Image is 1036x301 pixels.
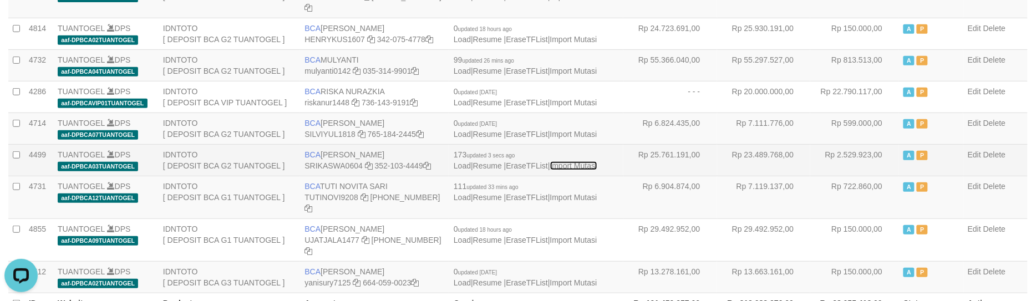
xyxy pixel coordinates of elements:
[467,184,519,190] span: updated 33 mins ago
[24,18,53,49] td: 4814
[810,176,899,218] td: Rp 722.860,00
[903,225,915,234] span: Active
[454,24,597,44] span: | | |
[550,161,597,170] a: Import Mutasi
[53,144,159,176] td: DPS
[983,150,1005,159] a: Delete
[917,24,928,34] span: Paused
[454,119,497,127] span: 0
[58,182,105,191] a: TUANTOGEL
[968,182,981,191] a: Edit
[623,144,717,176] td: Rp 25.761.191,00
[24,218,53,261] td: 4855
[473,130,502,139] a: Resume
[159,113,301,144] td: IDNTOTO [ DEPOSIT BCA G2 TUANTOGEL ]
[717,144,811,176] td: Rp 23.489.768,00
[53,18,159,49] td: DPS
[362,236,369,244] a: Copy UJATJALA1477 to clipboard
[416,130,424,139] a: Copy 7651842445 to clipboard
[304,55,321,64] span: BCA
[352,98,359,107] a: Copy riskanur1448 to clipboard
[458,121,497,127] span: updated [DATE]
[53,218,159,261] td: DPS
[425,35,433,44] a: Copy 3420754778 to clipboard
[159,81,301,113] td: IDNTOTO [ DEPOSIT BCA VIP TUANTOGEL ]
[159,261,301,293] td: IDNTOTO [ DEPOSIT BCA G3 TUANTOGEL ]
[454,182,597,202] span: | | |
[58,267,105,276] a: TUANTOGEL
[304,247,312,256] a: Copy 4062238953 to clipboard
[300,218,449,261] td: [PERSON_NAME] [PHONE_NUMBER]
[506,67,548,75] a: EraseTFList
[58,162,138,171] span: aaf-DPBCA03TUANTOGEL
[304,225,321,233] span: BCA
[304,3,312,12] a: Copy 5655032115 to clipboard
[53,81,159,113] td: DPS
[550,278,597,287] a: Import Mutasi
[458,227,512,233] span: updated 18 hours ago
[454,130,471,139] a: Load
[506,98,548,107] a: EraseTFList
[983,87,1005,96] a: Delete
[458,269,497,276] span: updated [DATE]
[903,24,915,34] span: Active
[623,81,717,113] td: - - -
[968,267,981,276] a: Edit
[304,35,365,44] a: HENRYKUS1607
[304,182,320,191] span: BCA
[473,161,502,170] a: Resume
[917,56,928,65] span: Paused
[810,49,899,81] td: Rp 813.513,00
[983,182,1005,191] a: Delete
[304,267,321,276] span: BCA
[454,35,471,44] a: Load
[454,236,471,244] a: Load
[463,58,514,64] span: updated 26 mins ago
[454,119,597,139] span: | | |
[454,55,597,75] span: | | |
[983,119,1005,127] a: Delete
[623,176,717,218] td: Rp 6.904.874,00
[550,98,597,107] a: Import Mutasi
[810,261,899,293] td: Rp 150.000,00
[159,144,301,176] td: IDNTOTO [ DEPOSIT BCA G2 TUANTOGEL ]
[810,113,899,144] td: Rp 599.000,00
[467,152,515,159] span: updated 3 secs ago
[506,35,548,44] a: EraseTFList
[58,99,148,108] span: aaf-DPBCAVIP01TUANTOGEL
[810,81,899,113] td: Rp 22.790.117,00
[304,204,312,213] a: Copy 5665095298 to clipboard
[53,261,159,293] td: DPS
[550,67,597,75] a: Import Mutasi
[304,150,321,159] span: BCA
[24,49,53,81] td: 4732
[810,218,899,261] td: Rp 150.000,00
[300,49,449,81] td: MULYANTI 035-314-9901
[506,193,548,202] a: EraseTFList
[454,278,471,287] a: Load
[304,119,321,127] span: BCA
[983,24,1005,33] a: Delete
[983,225,1005,233] a: Delete
[24,113,53,144] td: 4714
[58,130,138,140] span: aaf-DPBCA07TUANTOGEL
[58,87,105,96] a: TUANTOGEL
[58,119,105,127] a: TUANTOGEL
[58,35,138,45] span: aaf-DPBCA02TUANTOGEL
[58,24,105,33] a: TUANTOGEL
[454,193,471,202] a: Load
[454,55,514,64] span: 99
[454,87,497,96] span: 0
[506,130,548,139] a: EraseTFList
[353,67,361,75] a: Copy mulyanti0142 to clipboard
[717,81,811,113] td: Rp 20.000.000,00
[454,267,597,287] span: | | |
[917,225,928,234] span: Paused
[983,267,1005,276] a: Delete
[968,119,981,127] a: Edit
[367,35,375,44] a: Copy HENRYKUS1607 to clipboard
[917,182,928,192] span: Paused
[304,67,351,75] a: mulyanti0142
[24,176,53,218] td: 4731
[53,176,159,218] td: DPS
